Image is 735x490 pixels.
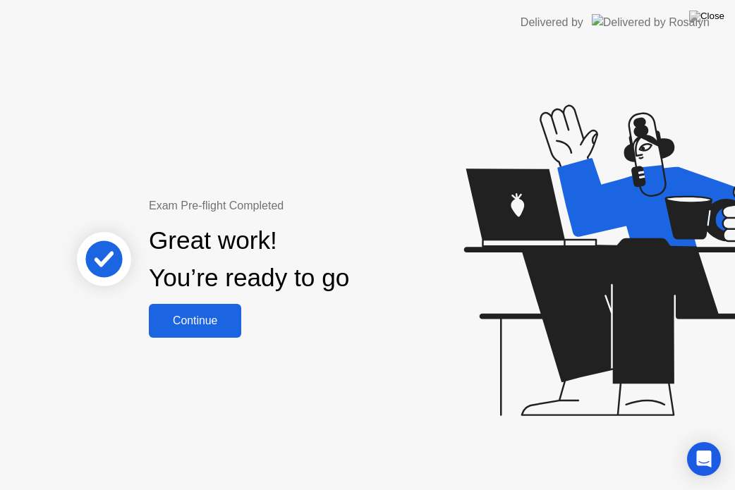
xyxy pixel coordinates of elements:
div: Delivered by [521,14,583,31]
img: Close [689,11,724,22]
div: Continue [153,314,237,327]
img: Delivered by Rosalyn [592,14,710,30]
div: Open Intercom Messenger [687,442,721,476]
button: Continue [149,304,241,338]
div: Great work! You’re ready to go [149,222,349,297]
div: Exam Pre-flight Completed [149,197,431,214]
